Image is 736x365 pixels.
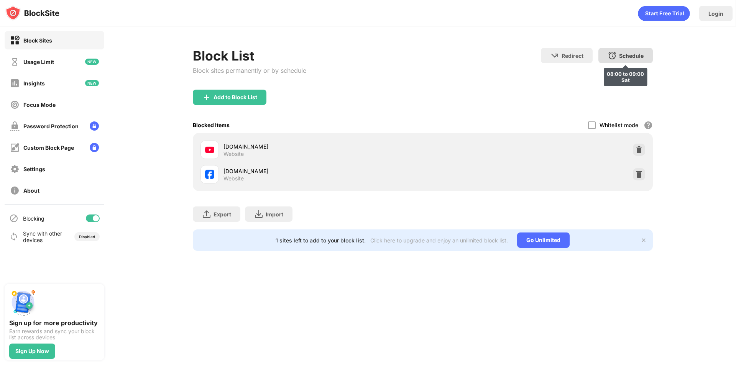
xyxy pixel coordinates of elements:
div: Sat [607,77,644,83]
img: settings-off.svg [10,164,20,174]
img: favicons [205,145,214,154]
div: Focus Mode [23,101,56,108]
div: animation [638,6,690,21]
div: Login [708,10,723,17]
div: Insights [23,80,45,87]
img: logo-blocksite.svg [5,5,59,21]
img: lock-menu.svg [90,121,99,131]
div: Password Protection [23,123,79,129]
img: about-off.svg [10,186,20,195]
div: Schedule [619,52,644,59]
img: password-protection-off.svg [10,121,20,131]
div: About [23,187,39,194]
img: x-button.svg [641,237,647,243]
img: favicons [205,170,214,179]
img: focus-off.svg [10,100,20,110]
div: 08:00 to 09:00 [607,71,644,77]
div: Sync with other devices [23,230,62,243]
img: block-on.svg [10,36,20,45]
div: Custom Block Page [23,144,74,151]
div: Block sites permanently or by schedule [193,67,306,74]
div: Import [266,211,283,218]
img: new-icon.svg [85,80,99,86]
div: Website [223,175,244,182]
div: [DOMAIN_NAME] [223,142,423,151]
img: lock-menu.svg [90,143,99,152]
div: Blocking [23,215,44,222]
div: Block Sites [23,37,52,44]
img: sync-icon.svg [9,232,18,241]
img: push-signup.svg [9,288,37,316]
div: Usage Limit [23,59,54,65]
div: Settings [23,166,45,172]
div: Blocked Items [193,122,230,128]
img: customize-block-page-off.svg [10,143,20,152]
div: Go Unlimited [517,232,570,248]
img: new-icon.svg [85,59,99,65]
div: Redirect [562,52,583,59]
div: Website [223,151,244,157]
div: Block List [193,48,306,64]
div: Earn rewards and sync your block list across devices [9,328,100,340]
div: Sign Up Now [15,348,49,354]
img: blocking-icon.svg [9,214,18,223]
div: Sign up for more productivity [9,319,100,327]
div: 1 sites left to add to your block list. [276,237,366,244]
div: [DOMAIN_NAME] [223,167,423,175]
div: Disabled [79,234,95,239]
img: time-usage-off.svg [10,57,20,67]
div: Whitelist mode [600,122,638,128]
div: Click here to upgrade and enjoy an unlimited block list. [370,237,508,244]
div: Export [214,211,231,218]
img: insights-off.svg [10,79,20,88]
div: Add to Block List [214,94,257,100]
